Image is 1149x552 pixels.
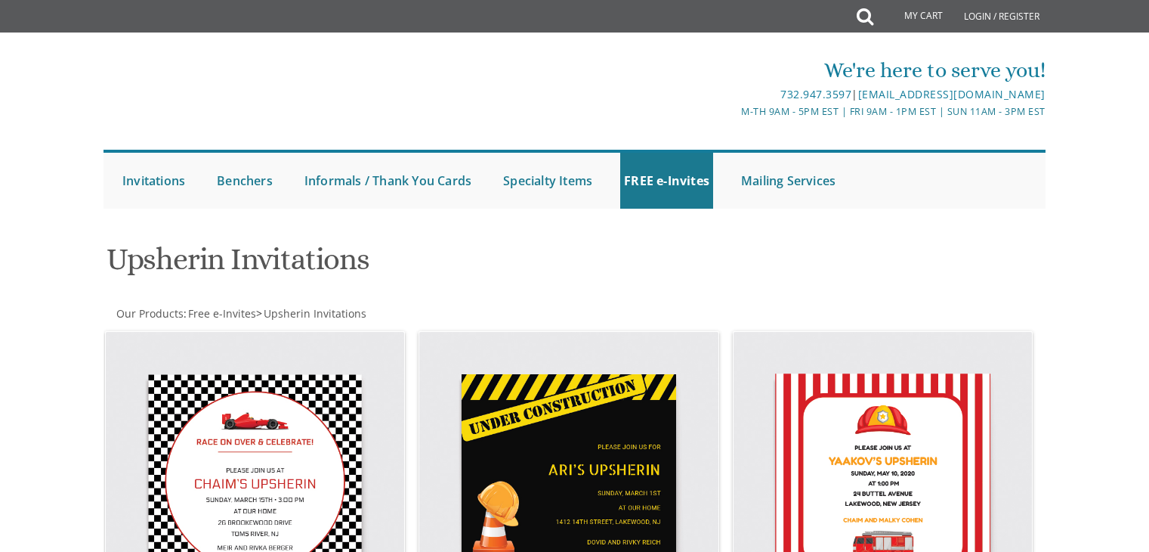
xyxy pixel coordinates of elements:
[264,306,366,321] span: Upsherin Invitations
[499,153,596,209] a: Specialty Items
[256,306,366,321] span: >
[419,85,1046,104] div: |
[115,306,184,321] a: Our Products
[262,306,366,321] a: Upsherin Invitations
[188,306,256,321] span: Free e-Invites
[301,153,475,209] a: Informals / Thank You Cards
[419,104,1046,119] div: M-Th 9am - 5pm EST | Fri 9am - 1pm EST | Sun 11am - 3pm EST
[620,153,713,209] a: FREE e-Invites
[780,87,851,101] a: 732.947.3597
[107,243,723,287] h1: Upsherin Invitations
[213,153,276,209] a: Benchers
[419,55,1046,85] div: We're here to serve you!
[119,153,189,209] a: Invitations
[187,306,256,321] a: Free e-Invites
[872,2,953,32] a: My Cart
[858,87,1046,101] a: [EMAIL_ADDRESS][DOMAIN_NAME]
[103,306,575,321] div: :
[737,153,839,209] a: Mailing Services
